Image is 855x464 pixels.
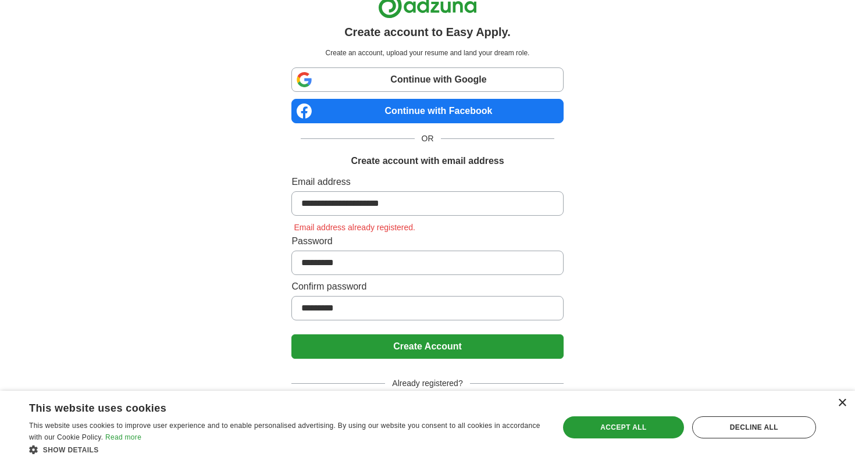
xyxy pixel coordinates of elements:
p: Create an account, upload your resume and land your dream role. [294,48,561,58]
div: Decline all [692,416,816,438]
a: Continue with Facebook [291,99,563,123]
span: This website uses cookies to improve user experience and to enable personalised advertising. By u... [29,422,540,441]
div: Close [838,399,846,408]
h1: Create account with email address [351,154,504,168]
div: Show details [29,444,543,455]
label: Password [291,234,563,248]
span: Email address already registered. [291,223,418,232]
span: OR [415,133,441,145]
button: Create Account [291,334,563,359]
a: Continue with Google [291,67,563,92]
div: Accept all [563,416,684,438]
div: This website uses cookies [29,398,514,415]
span: Show details [43,446,99,454]
h1: Create account to Easy Apply. [344,23,511,41]
label: Email address [291,175,563,189]
a: Read more, opens a new window [105,433,141,441]
label: Confirm password [291,280,563,294]
span: Already registered? [385,377,469,390]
